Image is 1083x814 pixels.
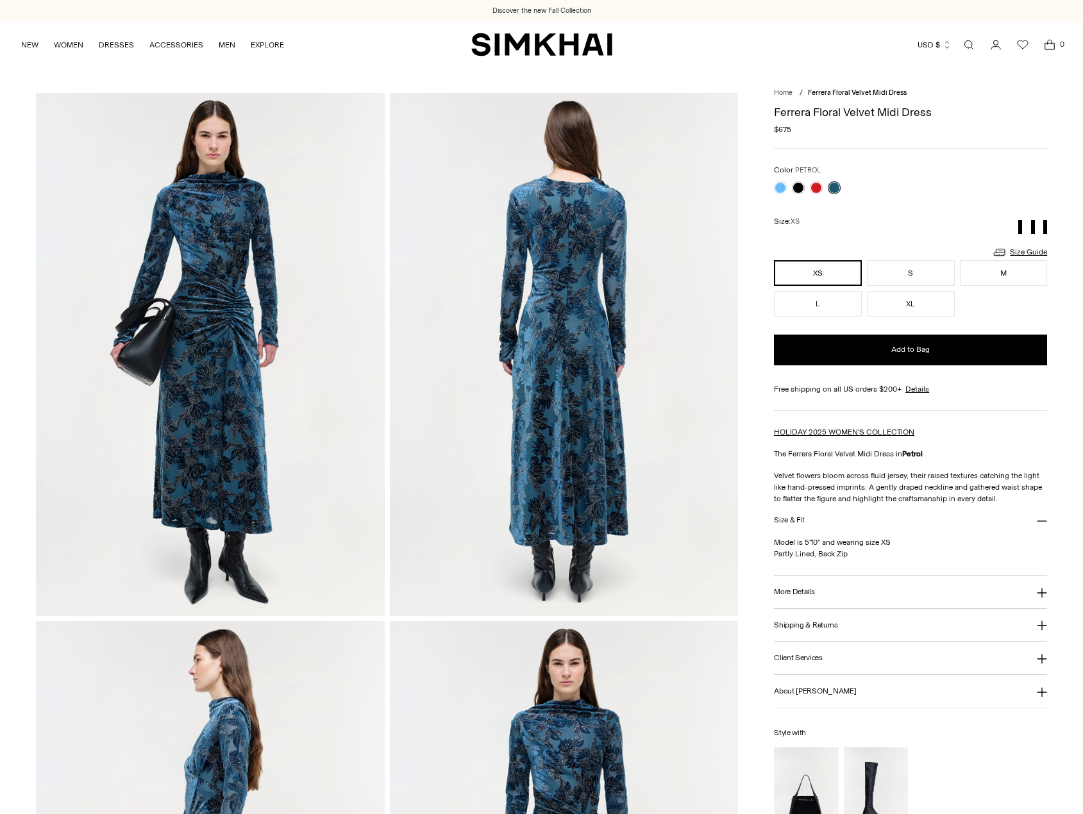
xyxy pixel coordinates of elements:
[774,383,1047,395] div: Free shipping on all US orders $200+
[492,6,591,16] a: Discover the new Fall Collection
[774,164,821,176] label: Color:
[774,642,1047,674] button: Client Services
[54,31,83,59] a: WOMEN
[867,260,955,286] button: S
[774,88,1047,99] nav: breadcrumbs
[1010,32,1036,58] a: Wishlist
[251,31,284,59] a: EXPLORE
[774,291,862,317] button: L
[774,448,1047,460] p: The Ferrera Floral Velvet Midi Dress in
[992,244,1047,260] a: Size Guide
[905,383,929,395] a: Details
[774,675,1047,708] button: About [PERSON_NAME]
[956,32,982,58] a: Open search modal
[983,32,1009,58] a: Go to the account page
[774,516,805,524] h3: Size & Fit
[795,166,821,174] span: PETROL
[774,106,1047,118] h1: Ferrera Floral Velvet Midi Dress
[471,32,612,57] a: SIMKHAI
[808,88,907,97] span: Ferrera Floral Velvet Midi Dress
[774,536,1047,560] p: Model is 5'10" and wearing size XS Partly Lined, Back Zip
[1056,38,1068,50] span: 0
[800,88,803,99] div: /
[918,31,952,59] button: USD $
[891,344,930,355] span: Add to Bag
[149,31,203,59] a: ACCESSORIES
[791,217,800,226] span: XS
[21,31,38,59] a: NEW
[774,654,823,662] h3: Client Services
[960,260,1048,286] button: M
[774,504,1047,537] button: Size & Fit
[774,729,1047,737] h6: Style with
[774,215,800,228] label: Size:
[867,291,955,317] button: XL
[774,621,838,629] h3: Shipping & Returns
[902,449,923,458] strong: Petrol
[99,31,134,59] a: DRESSES
[774,335,1047,365] button: Add to Bag
[774,124,791,135] span: $675
[774,588,814,596] h3: More Details
[774,609,1047,642] button: Shipping & Returns
[774,88,793,97] a: Home
[774,687,856,695] h3: About [PERSON_NAME]
[1037,32,1062,58] a: Open cart modal
[774,576,1047,608] button: More Details
[219,31,235,59] a: MEN
[774,428,914,436] a: HOLIDAY 2025 WOMEN'S COLLECTION
[774,470,1047,504] p: Velvet flowers bloom across fluid jersey, their raised textures catching the light like hand-pres...
[36,93,385,616] img: Ferrera Floral Velvet Midi Dress
[774,260,862,286] button: XS
[390,93,739,616] img: Ferrera Floral Velvet Midi Dress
